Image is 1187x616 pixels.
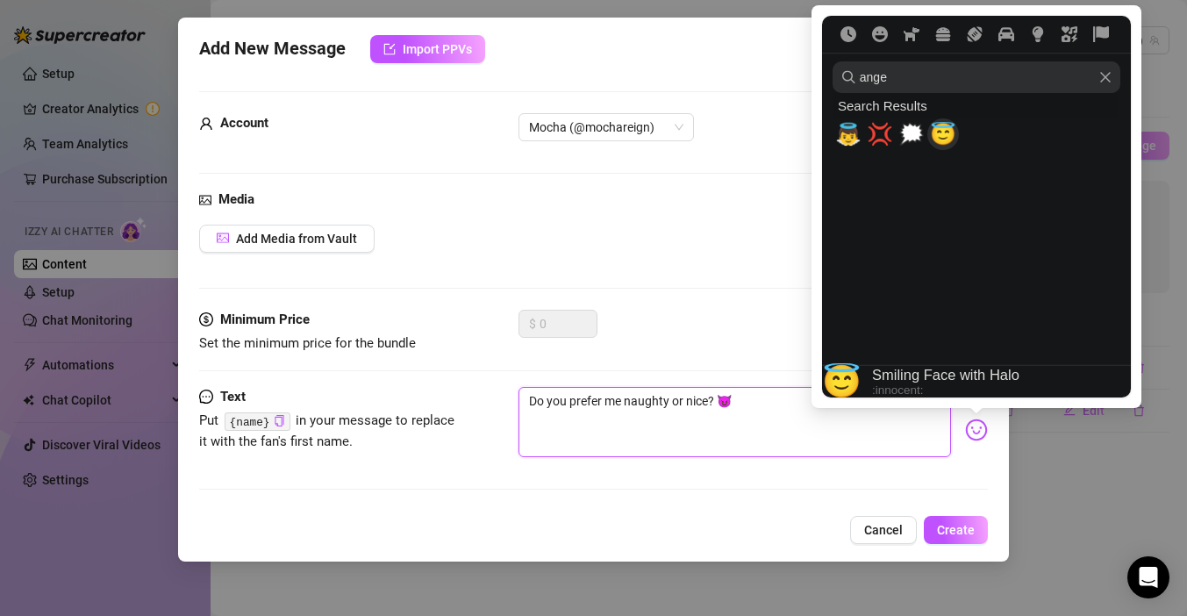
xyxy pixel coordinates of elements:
[199,225,375,253] button: Add Media from Vault
[965,419,988,441] img: svg%3e
[274,414,285,427] button: Click to Copy
[225,412,290,431] code: {name}
[529,114,683,140] span: Mocha (@mochareign)
[370,35,485,63] button: Import PPVs
[383,43,396,55] span: import
[199,412,455,449] span: Put in your message to replace it with the fan's first name.
[937,523,975,537] span: Create
[218,191,254,207] strong: Media
[199,113,213,134] span: user
[924,516,988,544] button: Create
[199,190,211,211] span: picture
[220,389,246,405] strong: Text
[220,312,310,327] strong: Minimum Price
[274,415,285,426] span: copy
[199,310,213,331] span: dollar
[403,42,472,56] span: Import PPVs
[236,232,357,246] span: Add Media from Vault
[199,387,213,408] span: message
[518,387,951,457] textarea: Do you prefer me naughty or nice? 😈
[220,115,268,131] strong: Account
[850,516,917,544] button: Cancel
[199,35,346,63] span: Add New Message
[1127,556,1169,598] div: Open Intercom Messenger
[199,335,416,351] span: Set the minimum price for the bundle
[864,523,903,537] span: Cancel
[217,232,229,244] span: picture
